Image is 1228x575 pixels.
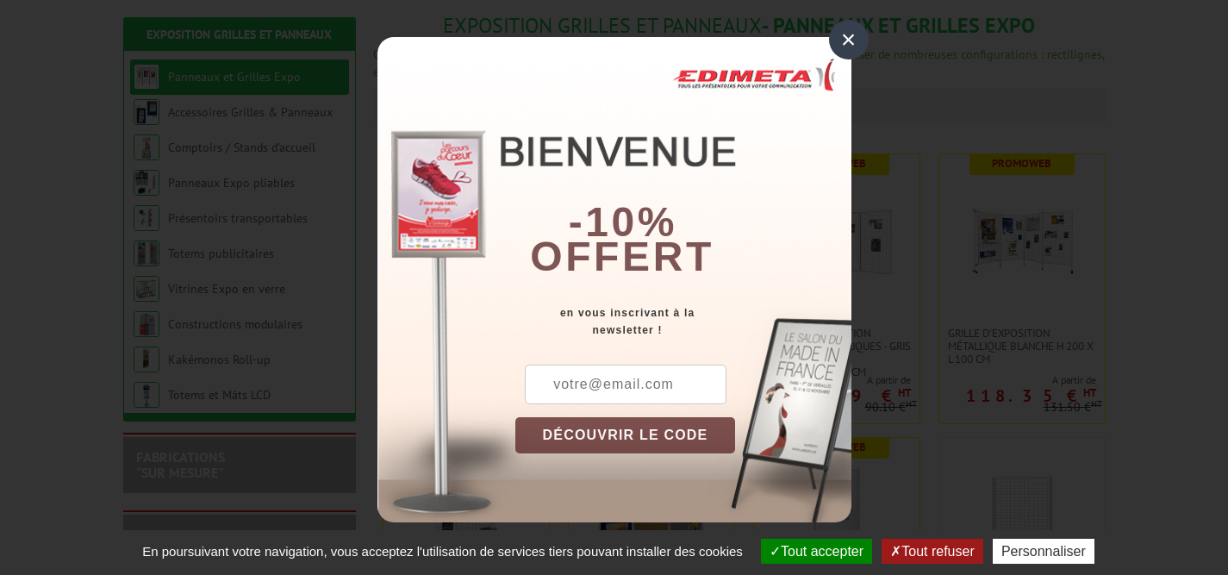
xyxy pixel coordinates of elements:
button: Tout accepter [761,539,872,564]
div: × [829,20,869,59]
span: En poursuivant votre navigation, vous acceptez l'utilisation de services tiers pouvant installer ... [134,544,751,559]
font: offert [530,234,714,279]
button: Personnaliser (fenêtre modale) [993,539,1094,564]
button: Tout refuser [882,539,982,564]
button: DÉCOUVRIR LE CODE [515,417,736,453]
b: -10% [569,199,677,245]
div: en vous inscrivant à la newsletter ! [515,304,851,339]
input: votre@email.com [525,365,726,404]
